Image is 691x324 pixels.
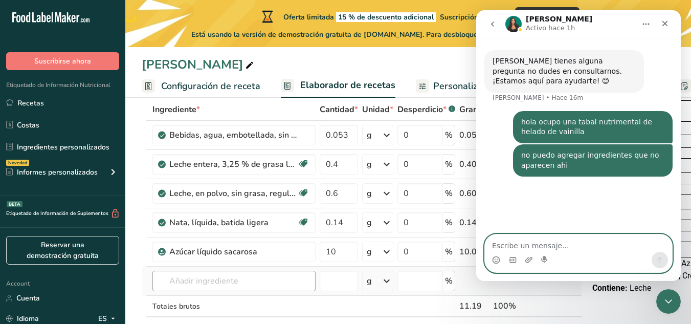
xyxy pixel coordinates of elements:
div: 0.40 [459,158,489,170]
span: 15 % de descuento adicional [336,12,436,22]
div: [PERSON_NAME] [142,55,256,74]
div: 0.14 [459,217,489,229]
div: Leche, en polvo, sin grasa, regular, sin vitamina A ni vitamina D añadidas [169,187,297,200]
div: Leche entera, 3,25 % de grasa láctea, sin vitamina A ni vitamina D añadidas [169,158,297,170]
span: Unidad [362,103,393,116]
button: Canjear oferta [515,7,579,25]
div: g [367,129,372,141]
input: Añadir ingrediente [152,271,316,291]
iframe: Intercom live chat [476,10,681,281]
span: Cantidad [320,103,358,116]
div: Informes personalizados [6,167,98,178]
span: Gramos [459,103,489,116]
a: Reservar una demostración gratuita [6,236,119,265]
div: g [367,187,372,200]
button: Suscribirse ahora [6,52,119,70]
div: Novedad [6,160,29,166]
div: g [367,158,372,170]
div: 10.00 [459,246,489,258]
a: Configuración de receta [142,75,260,98]
div: Totales brutos [152,301,316,312]
div: 0.05 [459,129,489,141]
div: 0.60 [459,187,489,200]
div: Oferta limitada [260,10,499,23]
a: Personalizar etiqueta [416,75,524,98]
span: Leche [630,283,651,293]
span: Ingrediente [152,103,200,116]
div: Nata, líquida, batida ligera [169,217,297,229]
div: g [367,217,372,229]
div: BETA [7,201,23,207]
div: g [367,246,372,258]
div: Azúcar líquido sacarosa [169,246,297,258]
span: Personalizar etiqueta [433,79,524,93]
div: 100% [493,300,533,312]
a: Elaborador de recetas [281,74,395,98]
span: Suscribirse ahora [34,56,91,67]
iframe: Intercom live chat [656,289,681,314]
span: Contiene: [592,283,628,293]
span: Configuración de receta [161,79,260,93]
div: g [367,275,372,287]
div: Desperdicio [397,103,455,116]
span: Elaborador de recetas [300,78,395,92]
span: Está usando la versión de demostración gratuita de [DOMAIN_NAME]. Para desbloquear todas las func... [191,29,648,40]
div: 11.19 [459,300,489,312]
span: Suscripción anual [440,12,499,22]
div: Bebidas, agua, embotellada, sin gas, [PERSON_NAME] [169,129,297,141]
